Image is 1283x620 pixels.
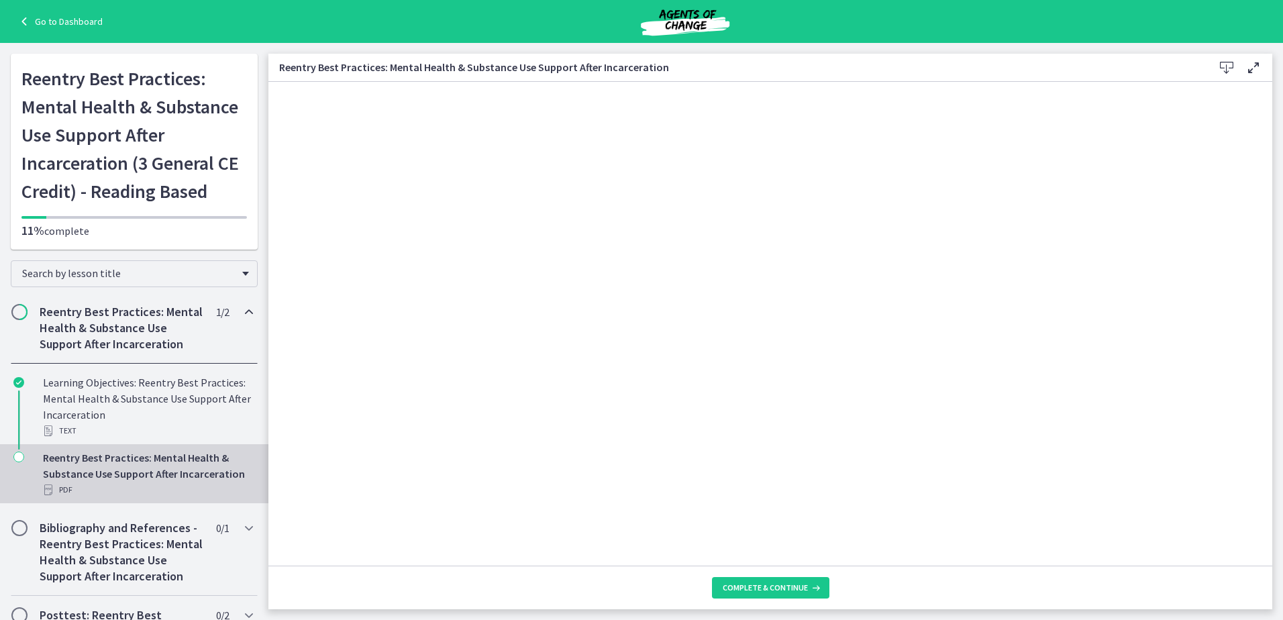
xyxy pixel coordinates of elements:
div: Search by lesson title [11,260,258,287]
span: Search by lesson title [22,266,236,280]
h2: Reentry Best Practices: Mental Health & Substance Use Support After Incarceration [40,304,203,352]
h3: Reentry Best Practices: Mental Health & Substance Use Support After Incarceration [279,59,1192,75]
span: 11% [21,223,44,238]
img: Agents of Change [605,5,766,38]
h1: Reentry Best Practices: Mental Health & Substance Use Support After Incarceration (3 General CE C... [21,64,247,205]
div: PDF [43,482,252,498]
div: Learning Objectives: Reentry Best Practices: Mental Health & Substance Use Support After Incarcer... [43,374,252,439]
i: Completed [13,377,24,388]
p: complete [21,223,247,239]
h2: Bibliography and References - Reentry Best Practices: Mental Health & Substance Use Support After... [40,520,203,584]
div: Text [43,423,252,439]
div: Reentry Best Practices: Mental Health & Substance Use Support After Incarceration [43,450,252,498]
span: 0 / 1 [216,520,229,536]
span: Complete & continue [723,582,808,593]
a: Go to Dashboard [16,13,103,30]
span: 1 / 2 [216,304,229,320]
button: Complete & continue [712,577,829,599]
